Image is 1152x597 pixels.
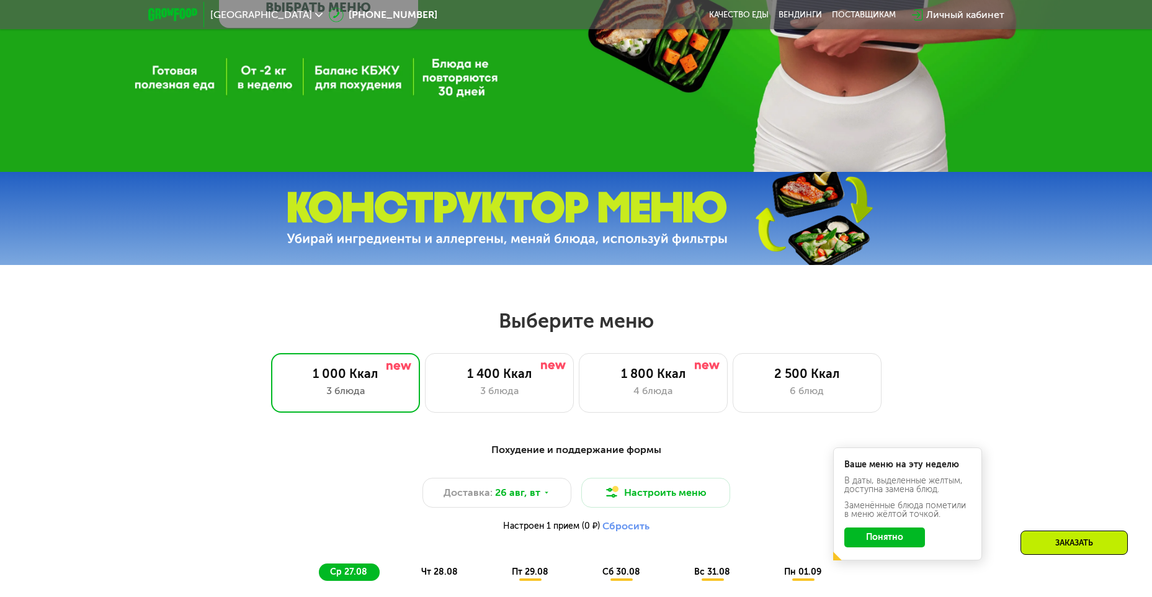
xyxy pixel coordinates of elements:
div: Заказать [1020,531,1128,555]
span: пт 29.08 [512,567,548,577]
div: 6 блюд [746,384,868,398]
div: Личный кабинет [926,7,1004,22]
span: пн 01.09 [784,567,821,577]
span: сб 30.08 [602,567,640,577]
span: чт 28.08 [421,567,458,577]
span: вс 31.08 [694,567,730,577]
span: 26 авг, вт [495,485,540,500]
button: Понятно [844,527,925,547]
div: Ваше меню на эту неделю [844,460,971,469]
a: Качество еды [709,10,769,20]
div: 1 800 Ккал [592,366,715,381]
div: 3 блюда [284,384,407,398]
div: 2 500 Ккал [746,366,868,381]
span: Доставка: [444,485,493,500]
div: 1 400 Ккал [438,366,561,381]
div: В даты, выделенные желтым, доступна замена блюд. [844,477,971,494]
span: [GEOGRAPHIC_DATA] [210,10,312,20]
div: 1 000 Ккал [284,366,407,381]
div: 3 блюда [438,384,561,398]
button: Сбросить [602,520,650,532]
div: Похудение и поддержание формы [209,442,944,458]
div: Заменённые блюда пометили в меню жёлтой точкой. [844,501,971,519]
span: ср 27.08 [330,567,367,577]
div: 4 блюда [592,384,715,398]
button: Настроить меню [581,478,730,508]
a: [PHONE_NUMBER] [329,7,437,22]
h2: Выберите меню [40,308,1112,333]
div: поставщикам [832,10,896,20]
span: Настроен 1 прием (0 ₽) [503,522,600,531]
a: Вендинги [779,10,822,20]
